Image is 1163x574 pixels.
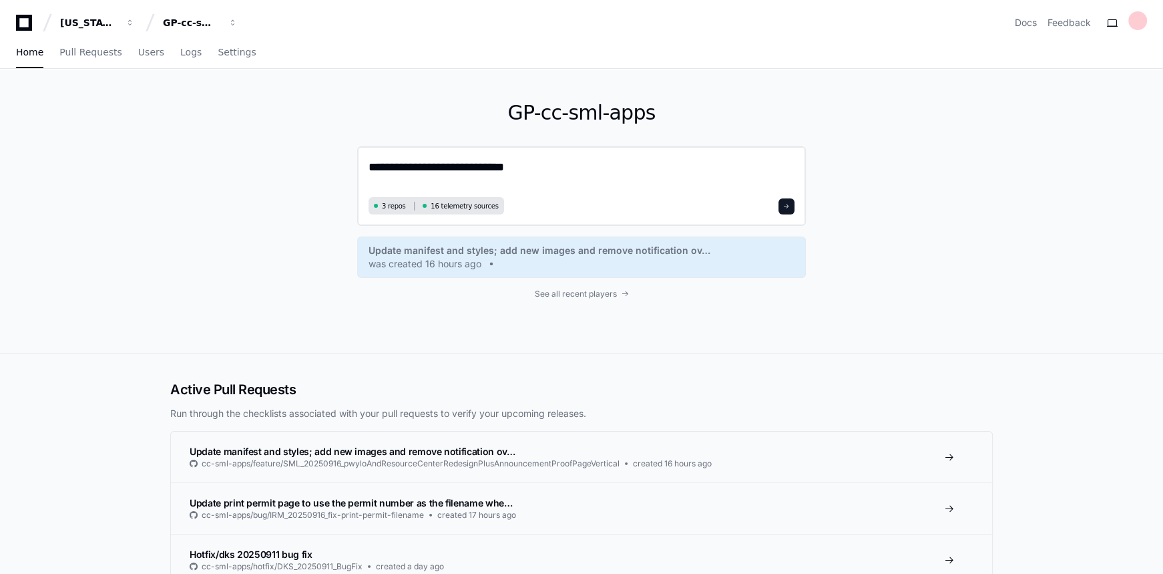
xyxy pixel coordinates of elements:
[369,244,710,257] span: Update manifest and styles; add new images and remove notification ov…
[535,289,617,299] span: See all recent players
[431,201,498,211] span: 16 telemetry sources
[190,446,515,457] span: Update manifest and styles; add new images and remove notification ov…
[202,510,424,521] span: cc-sml-apps/bug/IRM_20250916_fix-print-permit-filename
[376,561,444,572] span: created a day ago
[202,458,620,469] span: cc-sml-apps/feature/SML_20250916_pwyloAndResourceCenterRedesignPlusAnnouncementProofPageVertical
[180,48,202,56] span: Logs
[170,380,993,399] h2: Active Pull Requests
[59,37,122,68] a: Pull Requests
[369,257,481,271] span: was created 16 hours ago
[437,510,516,521] span: created 17 hours ago
[190,549,312,560] span: Hotfix/dks 20250911 bug fix
[55,11,140,35] button: [US_STATE] Pacific
[16,48,43,56] span: Home
[218,48,256,56] span: Settings
[60,16,118,29] div: [US_STATE] Pacific
[158,11,243,35] button: GP-cc-sml-apps
[138,37,164,68] a: Users
[171,482,992,534] a: Update print permit page to use the permit number as the filename whe…cc-sml-apps/bug/IRM_2025091...
[357,289,806,299] a: See all recent players
[171,432,992,482] a: Update manifest and styles; add new images and remove notification ov…cc-sml-apps/feature/SML_202...
[382,201,406,211] span: 3 repos
[16,37,43,68] a: Home
[633,458,712,469] span: created 16 hours ago
[138,48,164,56] span: Users
[180,37,202,68] a: Logs
[59,48,122,56] span: Pull Requests
[190,497,513,509] span: Update print permit page to use the permit number as the filename whe…
[1048,16,1091,29] button: Feedback
[1015,16,1037,29] a: Docs
[218,37,256,68] a: Settings
[369,244,794,271] a: Update manifest and styles; add new images and remove notification ov…was created 16 hours ago
[357,101,806,125] h1: GP-cc-sml-apps
[202,561,363,572] span: cc-sml-apps/hotfix/DKS_20250911_BugFix
[170,407,993,420] p: Run through the checklists associated with your pull requests to verify your upcoming releases.
[163,16,220,29] div: GP-cc-sml-apps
